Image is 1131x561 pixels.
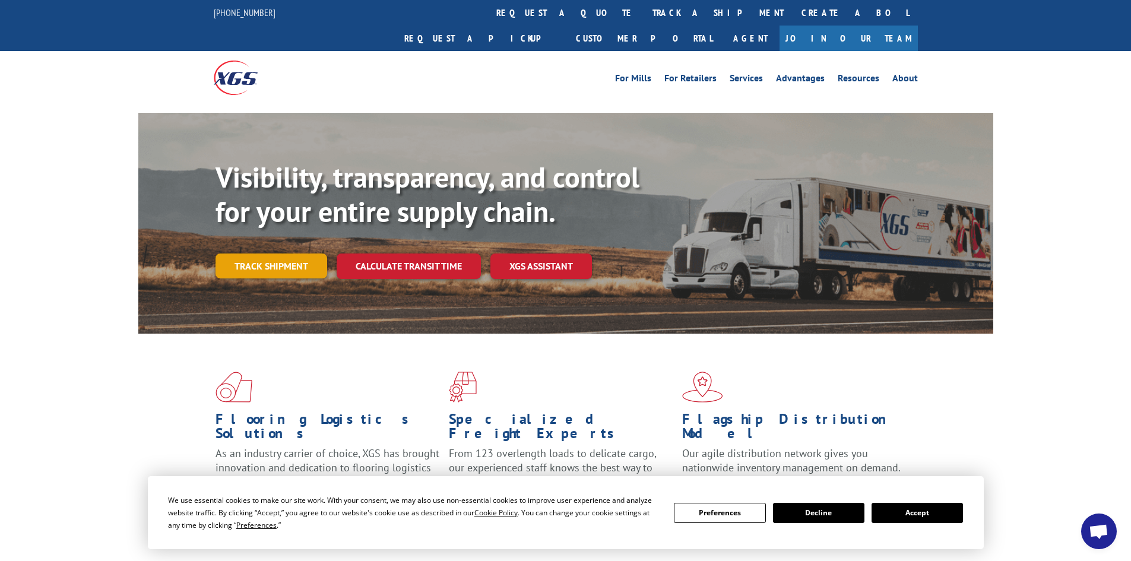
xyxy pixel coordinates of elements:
span: As an industry carrier of choice, XGS has brought innovation and dedication to flooring logistics... [216,446,439,489]
a: Calculate transit time [337,253,481,279]
a: For Mills [615,74,651,87]
b: Visibility, transparency, and control for your entire supply chain. [216,159,639,230]
img: xgs-icon-flagship-distribution-model-red [682,372,723,402]
h1: Specialized Freight Experts [449,412,673,446]
div: Cookie Consent Prompt [148,476,984,549]
a: Advantages [776,74,825,87]
img: xgs-icon-total-supply-chain-intelligence-red [216,372,252,402]
a: Services [730,74,763,87]
a: Customer Portal [567,26,721,51]
a: [PHONE_NUMBER] [214,7,275,18]
button: Preferences [674,503,765,523]
a: Track shipment [216,253,327,278]
div: Open chat [1081,514,1117,549]
a: Agent [721,26,780,51]
a: Join Our Team [780,26,918,51]
img: xgs-icon-focused-on-flooring-red [449,372,477,402]
a: Request a pickup [395,26,567,51]
h1: Flagship Distribution Model [682,412,907,446]
span: Cookie Policy [474,508,518,518]
a: Resources [838,74,879,87]
a: XGS ASSISTANT [490,253,592,279]
h1: Flooring Logistics Solutions [216,412,440,446]
a: For Retailers [664,74,717,87]
span: Our agile distribution network gives you nationwide inventory management on demand. [682,446,901,474]
p: From 123 overlength loads to delicate cargo, our experienced staff knows the best way to move you... [449,446,673,499]
button: Accept [872,503,963,523]
button: Decline [773,503,864,523]
span: Preferences [236,520,277,530]
div: We use essential cookies to make our site work. With your consent, we may also use non-essential ... [168,494,660,531]
a: About [892,74,918,87]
